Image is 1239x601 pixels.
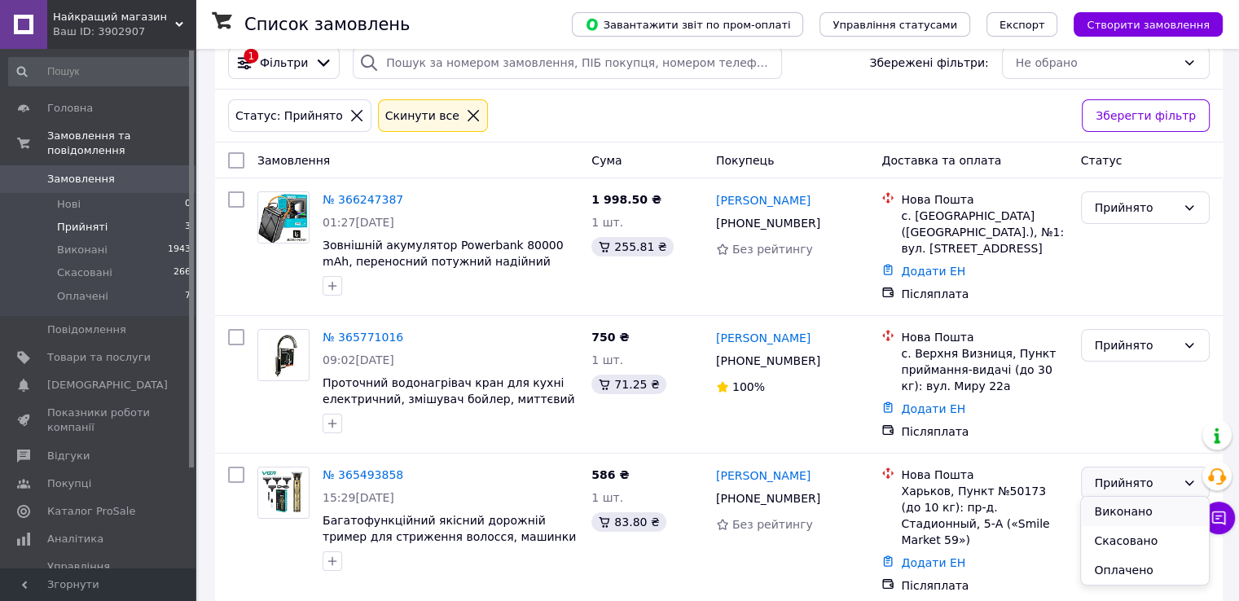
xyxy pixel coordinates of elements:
div: Прийнято [1095,474,1176,492]
span: Оплачені [57,289,108,304]
a: Додати ЕН [901,556,965,569]
input: Пошук за номером замовлення, ПІБ покупця, номером телефону, Email, номером накладної [353,46,782,79]
span: Повідомлення [47,322,126,337]
span: Без рейтингу [732,243,813,256]
span: 01:27[DATE] [323,216,394,229]
span: Доставка та оплата [881,154,1001,167]
span: Збережені фільтри: [869,55,988,71]
div: [PHONE_NUMBER] [713,487,824,510]
span: 09:02[DATE] [323,353,394,366]
a: [PERSON_NAME] [716,192,811,208]
a: № 365493858 [323,468,403,481]
div: Нова Пошта [901,191,1067,208]
a: Проточний водонагрівач кран для кухні електричний, змішувач бойлер, миттєвий нагрівач води RX-011 [323,376,575,422]
li: Виконано [1081,497,1208,526]
span: Покупці [47,476,91,491]
a: Створити замовлення [1057,17,1223,30]
div: [PHONE_NUMBER] [713,212,824,235]
div: Післяплата [901,286,1067,302]
div: 83.80 ₴ [591,512,666,532]
span: Скасовані [57,265,112,280]
span: Замовлення та повідомлення [47,129,196,158]
div: 71.25 ₴ [591,375,666,394]
span: Замовлення [47,172,115,186]
button: Управління статусами [819,12,970,37]
span: Відгуки [47,449,90,463]
span: 1 998.50 ₴ [591,193,661,206]
div: Прийнято [1095,336,1176,354]
span: Експорт [1000,19,1045,31]
span: 586 ₴ [591,468,629,481]
span: Аналітика [47,532,103,546]
h1: Список замовлень [244,15,410,34]
img: Фото товару [258,467,309,518]
span: 15:29[DATE] [323,491,394,504]
span: Завантажити звіт по пром-оплаті [585,17,790,32]
div: Післяплата [901,577,1067,594]
span: Статус [1081,154,1123,167]
div: Не обрано [1016,54,1176,72]
span: 0 [185,197,191,212]
a: Фото товару [257,329,310,381]
a: Багатофункційний якісний дорожній тример для стриження волосся, машинки для стриження бороди вусі... [323,514,576,559]
div: Нова Пошта [901,329,1067,345]
a: Фото товару [257,467,310,519]
span: 1 шт. [591,216,623,229]
span: Найкращий магазин [53,10,175,24]
span: Показники роботи компанії [47,406,151,435]
div: 255.81 ₴ [591,237,673,257]
a: Додати ЕН [901,265,965,278]
span: Головна [47,101,93,116]
div: Післяплата [901,423,1067,440]
span: Зберегти фільтр [1096,107,1196,125]
button: Зберегти фільтр [1082,99,1210,132]
img: Фото товару [258,192,309,243]
span: 3 [185,220,191,235]
span: Управління статусами [833,19,957,31]
span: Покупець [716,154,774,167]
div: Статус: Прийнято [232,107,346,125]
div: Ваш ID: 3902907 [53,24,196,39]
li: Скасовано [1081,526,1208,555]
span: 100% [732,380,765,393]
span: Товари та послуги [47,350,151,365]
li: Оплачено [1081,555,1208,585]
span: Без рейтингу [732,518,813,531]
input: Пошук [8,57,192,86]
img: Фото товару [258,331,309,379]
span: 7 [185,289,191,304]
div: с. Верхня Визниця, Пункт приймання-видачі (до 30 кг): вул. Миру 22а [901,345,1067,394]
button: Чат з покупцем [1202,502,1235,534]
span: Прийняті [57,220,108,235]
a: [PERSON_NAME] [716,330,811,346]
span: 1 шт. [591,491,623,504]
span: Cума [591,154,622,167]
button: Завантажити звіт по пром-оплаті [572,12,803,37]
span: 1 шт. [591,353,623,366]
div: Cкинути все [382,107,463,125]
span: 266 [174,265,191,280]
span: [DEMOGRAPHIC_DATA] [47,378,168,393]
div: с. [GEOGRAPHIC_DATA] ([GEOGRAPHIC_DATA].), №1: вул. [STREET_ADDRESS] [901,208,1067,257]
button: Створити замовлення [1074,12,1223,37]
button: Експорт [986,12,1058,37]
span: Нові [57,197,81,212]
a: № 365771016 [323,331,403,344]
span: Фільтри [260,55,308,71]
div: Харьков, Пункт №50173 (до 10 кг): пр-д. Стадионный, 5-А («Smile Market 59») [901,483,1067,548]
div: Прийнято [1095,199,1176,217]
span: Каталог ProSale [47,504,135,519]
span: Створити замовлення [1087,19,1210,31]
span: 750 ₴ [591,331,629,344]
span: 1943 [168,243,191,257]
span: Замовлення [257,154,330,167]
div: [PHONE_NUMBER] [713,349,824,372]
a: № 366247387 [323,193,403,206]
div: Нова Пошта [901,467,1067,483]
a: Зовнішній акумулятор Powerbank 80000 mAh, переносний потужний надійний повербанк із вбудованим лі... [323,239,564,300]
span: Виконані [57,243,108,257]
a: Додати ЕН [901,402,965,415]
